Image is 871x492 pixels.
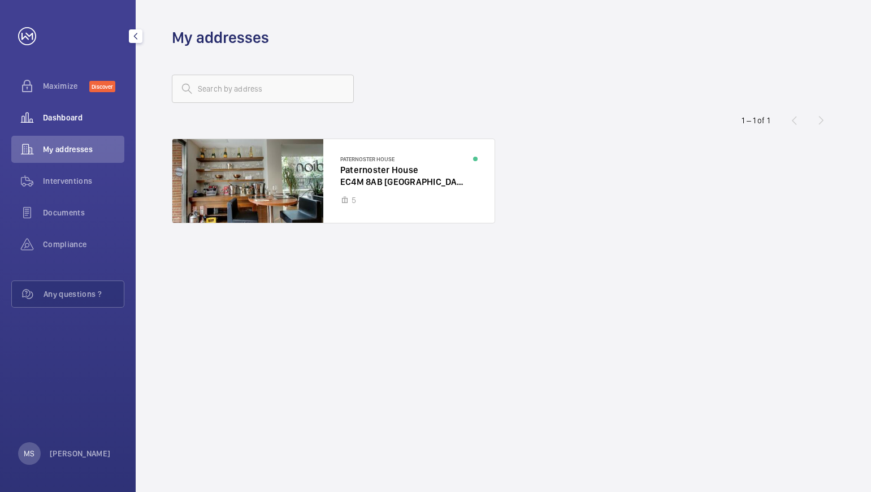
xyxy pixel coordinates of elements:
[43,80,89,92] span: Maximize
[43,207,124,218] span: Documents
[172,27,269,48] h1: My addresses
[50,448,111,459] p: [PERSON_NAME]
[43,112,124,123] span: Dashboard
[742,115,770,126] div: 1 – 1 of 1
[43,175,124,187] span: Interventions
[172,75,354,103] input: Search by address
[89,81,115,92] span: Discover
[24,448,34,459] p: MS
[44,288,124,300] span: Any questions ?
[43,239,124,250] span: Compliance
[43,144,124,155] span: My addresses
